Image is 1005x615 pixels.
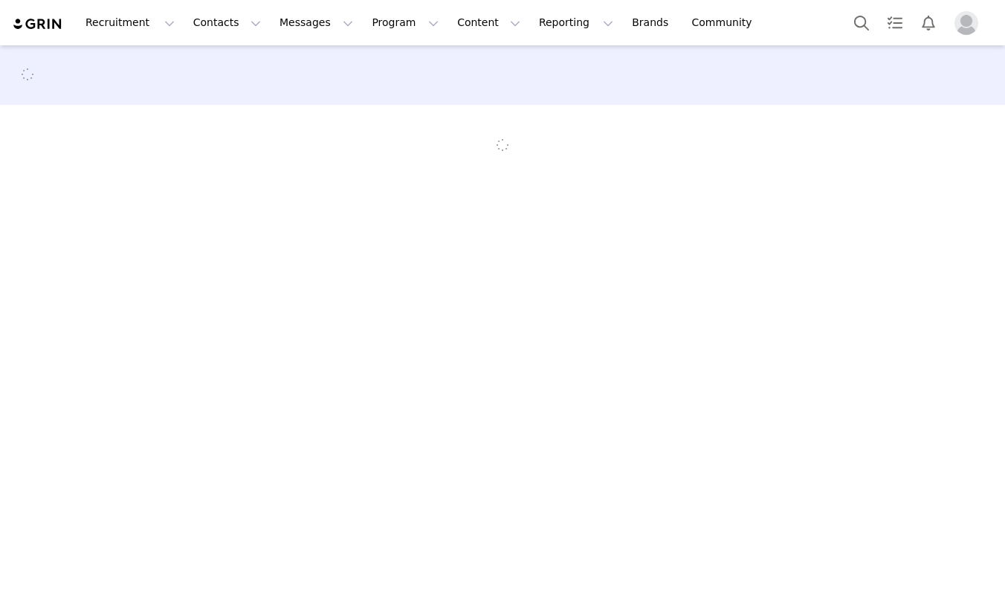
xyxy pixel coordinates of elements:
button: Profile [946,11,993,35]
a: Tasks [879,6,911,39]
a: Brands [623,6,682,39]
button: Reporting [530,6,622,39]
img: grin logo [12,17,64,31]
button: Notifications [912,6,945,39]
button: Recruitment [77,6,184,39]
button: Messages [271,6,362,39]
button: Program [363,6,447,39]
button: Contacts [184,6,270,39]
button: Search [845,6,878,39]
a: Community [683,6,768,39]
button: Content [448,6,529,39]
img: placeholder-profile.jpg [954,11,978,35]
